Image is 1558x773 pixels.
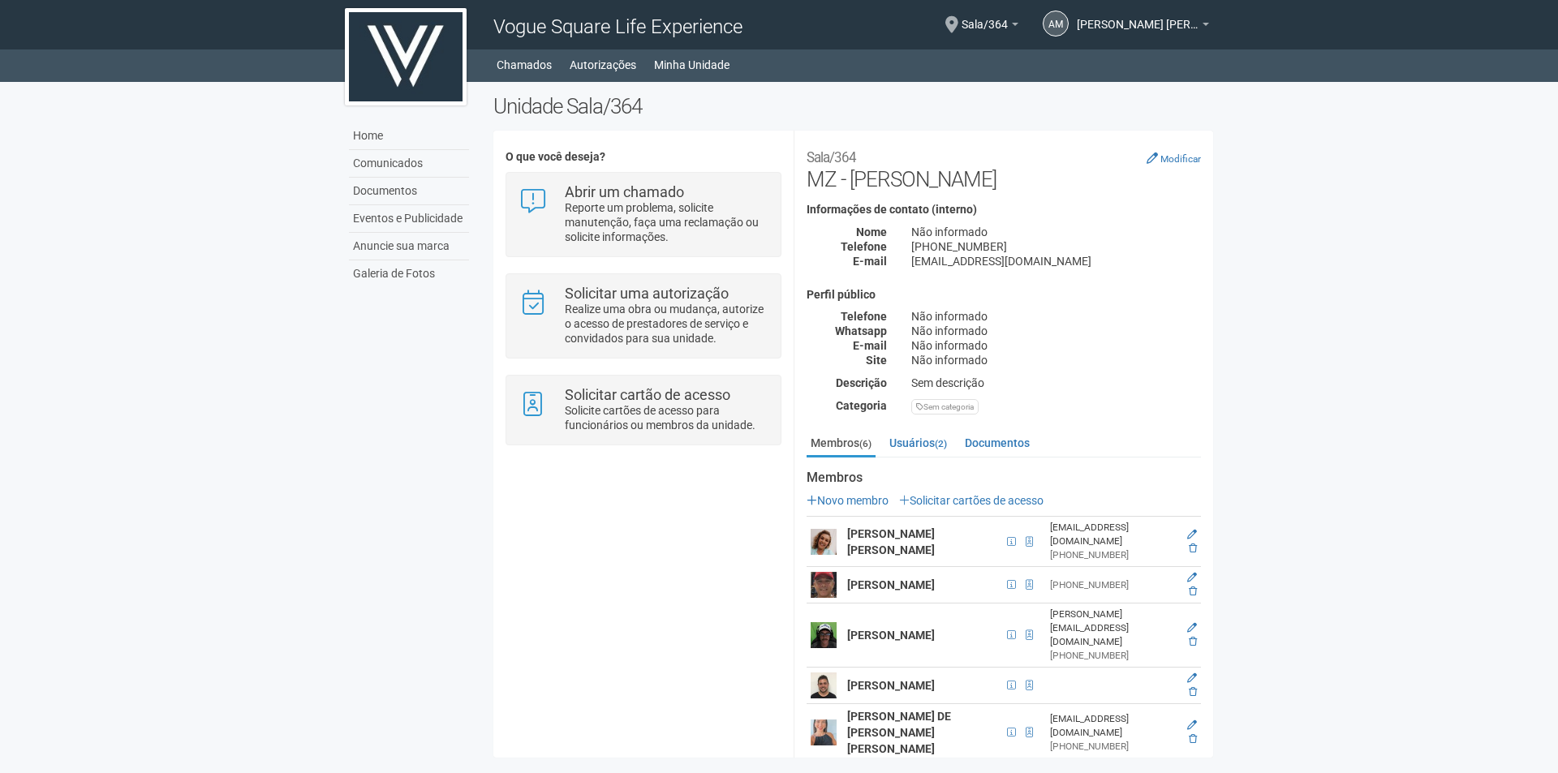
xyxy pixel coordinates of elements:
[1147,152,1201,165] a: Modificar
[807,289,1201,301] h4: Perfil público
[349,260,469,287] a: Galeria de Fotos
[811,622,837,648] img: user.png
[1050,521,1176,548] div: [EMAIL_ADDRESS][DOMAIN_NAME]
[1189,733,1197,745] a: Excluir membro
[1189,636,1197,647] a: Excluir membro
[962,20,1018,33] a: Sala/364
[836,399,887,412] strong: Categoria
[811,529,837,555] img: user.png
[807,143,1201,191] h2: MZ - [PERSON_NAME]
[899,353,1213,367] div: Não informado
[853,255,887,268] strong: E-mail
[853,339,887,352] strong: E-mail
[565,302,768,346] p: Realize uma obra ou mudança, autorize o acesso de prestadores de serviço e convidados para sua un...
[856,225,887,238] strong: Nome
[847,578,935,591] strong: [PERSON_NAME]
[519,185,768,244] a: Abrir um chamado Reporte um problema, solicite manutenção, faça uma reclamação ou solicite inform...
[349,150,469,178] a: Comunicados
[565,183,684,200] strong: Abrir um chamado
[1050,548,1176,562] div: [PHONE_NUMBER]
[349,178,469,205] a: Documentos
[847,629,935,642] strong: [PERSON_NAME]
[899,324,1213,338] div: Não informado
[835,324,887,337] strong: Whatsapp
[654,54,730,76] a: Minha Unidade
[807,431,876,457] a: Membros(6)
[899,338,1213,353] div: Não informado
[349,122,469,150] a: Home
[911,399,979,414] div: Sem categoria
[1189,686,1197,698] a: Excluir membro
[1189,586,1197,597] a: Excluir membro
[811,672,837,698] img: user.png
[841,310,887,323] strong: Telefone
[1187,672,1197,684] a: Editar membro
[899,309,1213,324] div: Não informado
[1050,649,1176,663] div: [PHONE_NUMBER]
[847,679,935,692] strong: [PERSON_NAME]
[807,494,889,507] a: Novo membro
[565,200,768,244] p: Reporte um problema, solicite manutenção, faça uma reclamação ou solicite informações.
[493,15,742,38] span: Vogue Square Life Experience
[345,8,467,105] img: logo.jpg
[811,719,837,745] img: user.png
[1050,740,1176,754] div: [PHONE_NUMBER]
[836,376,887,389] strong: Descrição
[847,527,935,556] strong: [PERSON_NAME] [PERSON_NAME]
[935,438,947,449] small: (2)
[962,2,1008,31] span: Sala/364
[899,225,1213,239] div: Não informado
[565,386,730,403] strong: Solicitar cartão de acesso
[349,205,469,233] a: Eventos e Publicidade
[1187,622,1197,633] a: Editar membro
[1187,529,1197,540] a: Editar membro
[565,285,729,302] strong: Solicitar uma autorização
[519,286,768,346] a: Solicitar uma autorização Realize uma obra ou mudança, autorize o acesso de prestadores de serviç...
[1160,153,1201,165] small: Modificar
[1187,719,1197,731] a: Editar membro
[807,149,856,165] small: Sala/364
[885,431,951,455] a: Usuários(2)
[1189,543,1197,554] a: Excluir membro
[1050,578,1176,592] div: [PHONE_NUMBER]
[1187,572,1197,583] a: Editar membro
[899,254,1213,268] div: [EMAIL_ADDRESS][DOMAIN_NAME]
[866,354,887,367] strong: Site
[811,572,837,598] img: user.png
[1077,2,1199,31] span: Aline Martins Braga Saraiva
[519,388,768,432] a: Solicitar cartão de acesso Solicite cartões de acesso para funcionários ou membros da unidade.
[506,151,781,163] h4: O que você deseja?
[847,710,951,755] strong: [PERSON_NAME] DE [PERSON_NAME] [PERSON_NAME]
[807,204,1201,216] h4: Informações de contato (interno)
[899,376,1213,390] div: Sem descrição
[493,94,1213,118] h2: Unidade Sala/364
[497,54,552,76] a: Chamados
[807,470,1201,485] strong: Membros
[899,494,1044,507] a: Solicitar cartões de acesso
[899,239,1213,254] div: [PHONE_NUMBER]
[841,240,887,253] strong: Telefone
[570,54,636,76] a: Autorizações
[859,438,872,449] small: (6)
[1043,11,1069,37] a: AM
[349,233,469,260] a: Anuncie sua marca
[1077,20,1209,33] a: [PERSON_NAME] [PERSON_NAME] [PERSON_NAME]
[961,431,1034,455] a: Documentos
[1050,608,1176,649] div: [PERSON_NAME][EMAIL_ADDRESS][DOMAIN_NAME]
[1050,712,1176,740] div: [EMAIL_ADDRESS][DOMAIN_NAME]
[565,403,768,432] p: Solicite cartões de acesso para funcionários ou membros da unidade.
